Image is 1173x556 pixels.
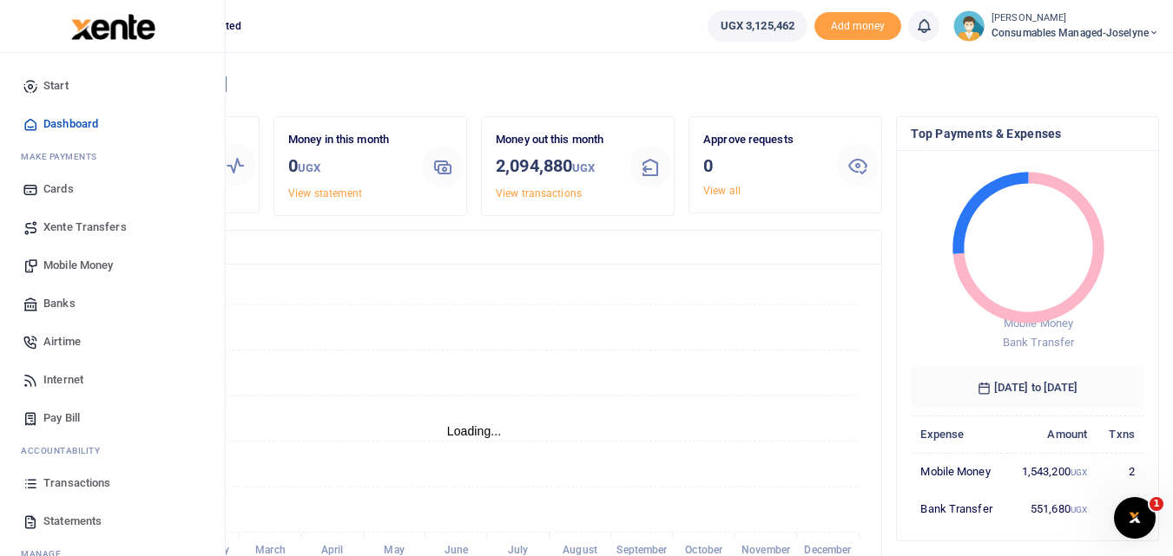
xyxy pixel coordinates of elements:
a: View transactions [496,187,582,200]
span: Add money [814,12,901,41]
a: profile-user [PERSON_NAME] Consumables managed-Joselyne [953,10,1159,42]
small: UGX [572,161,595,174]
a: Xente Transfers [14,208,211,246]
small: [PERSON_NAME] [992,11,1159,26]
a: UGX 3,125,462 [708,10,807,42]
h4: Top Payments & Expenses [911,124,1144,143]
h3: 2,094,880 [496,153,616,181]
a: Banks [14,285,211,323]
span: Banks [43,295,76,312]
a: Add money [814,18,901,31]
td: Mobile Money [911,453,1007,490]
h4: Transactions Overview [81,238,867,257]
th: Expense [911,415,1007,453]
span: UGX 3,125,462 [721,17,794,35]
h3: 0 [288,153,408,181]
p: Approve requests [703,131,823,149]
span: Xente Transfers [43,219,127,236]
span: Cards [43,180,74,198]
a: logo-small logo-large logo-large [69,19,155,32]
span: Internet [43,371,83,389]
td: 551,680 [1007,490,1097,527]
h4: Hello [PERSON_NAME] [66,75,1159,94]
a: Transactions [14,464,211,502]
span: Start [43,77,69,95]
td: 1 [1097,490,1144,527]
li: Wallet ballance [701,10,814,42]
a: Mobile Money [14,246,211,285]
td: 1,543,200 [1007,453,1097,490]
li: Ac [14,437,211,464]
img: profile-user [953,10,985,42]
small: UGX [298,161,320,174]
th: Txns [1097,415,1144,453]
iframe: Intercom live chat [1114,497,1156,539]
img: logo-large [71,14,155,40]
p: Money out this month [496,131,616,149]
span: Statements [43,513,102,530]
span: Transactions [43,474,110,492]
li: Toup your wallet [814,12,901,41]
span: 1 [1150,497,1163,511]
a: Start [14,67,211,105]
li: M [14,143,211,170]
span: Dashboard [43,115,98,133]
th: Amount [1007,415,1097,453]
a: Cards [14,170,211,208]
a: Internet [14,361,211,399]
a: Airtime [14,323,211,361]
span: Consumables managed-Joselyne [992,25,1159,41]
span: Airtime [43,333,81,350]
a: View all [703,185,741,197]
span: Mobile Money [43,257,113,274]
span: Bank Transfer [1003,336,1074,349]
a: View statement [288,187,362,200]
text: Loading... [447,424,502,438]
span: Pay Bill [43,409,80,427]
h3: 0 [703,153,823,179]
h6: [DATE] to [DATE] [911,367,1144,409]
p: Money in this month [288,131,408,149]
small: UGX [1071,468,1087,477]
span: countability [34,444,100,457]
small: UGX [1071,505,1087,514]
span: Mobile Money [1004,317,1073,330]
a: Pay Bill [14,399,211,437]
td: Bank Transfer [911,490,1007,527]
a: Dashboard [14,105,211,143]
td: 2 [1097,453,1144,490]
span: ake Payments [30,150,97,163]
a: Statements [14,502,211,540]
